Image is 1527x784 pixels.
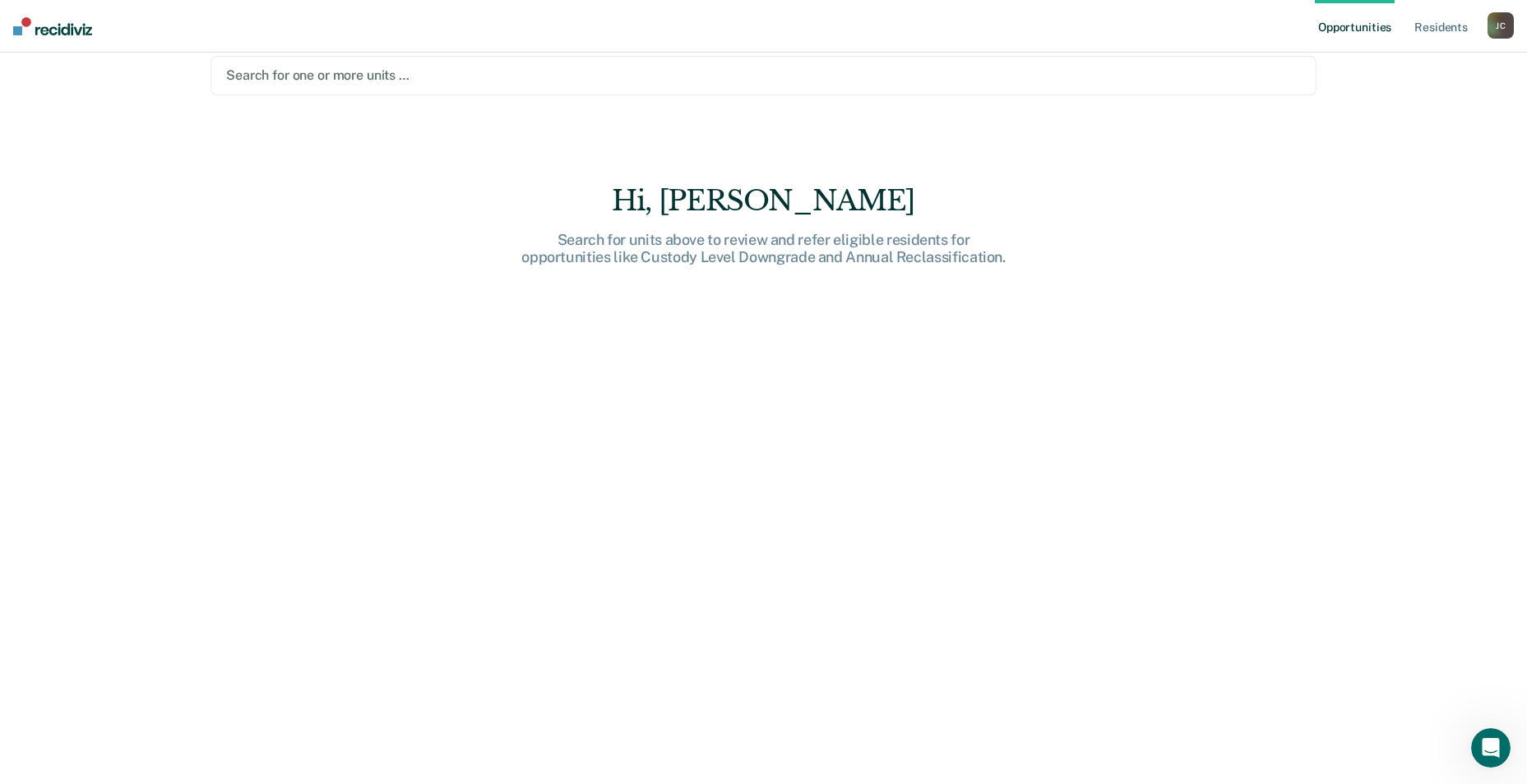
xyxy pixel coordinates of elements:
[501,184,1027,218] div: Hi, [PERSON_NAME]
[1488,12,1514,39] button: JC
[13,17,92,35] img: Recidiviz
[1488,12,1514,39] div: J C
[501,231,1027,266] div: Search for units above to review and refer eligible residents for opportunities like Custody Leve...
[1471,728,1511,768] iframe: Intercom live chat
